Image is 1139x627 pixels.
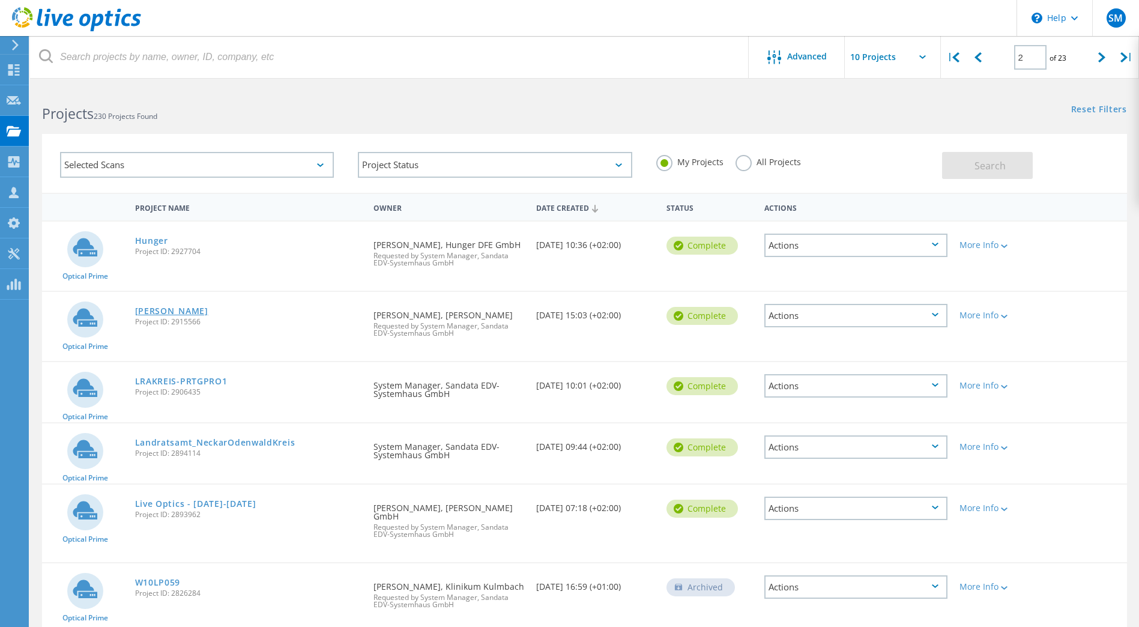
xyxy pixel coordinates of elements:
span: Requested by System Manager, Sandata EDV-Systemhaus GmbH [373,323,524,337]
span: Project ID: 2894114 [135,450,362,457]
a: Reset Filters [1071,105,1127,115]
span: Project ID: 2927704 [135,248,362,255]
div: [PERSON_NAME], [PERSON_NAME] [367,292,530,349]
div: More Info [959,583,1035,591]
div: Actions [764,234,947,257]
span: Optical Prime [62,273,108,280]
label: My Projects [656,155,724,166]
span: Project ID: 2893962 [135,511,362,518]
div: More Info [959,443,1035,451]
span: Search [974,159,1006,172]
div: [DATE] 07:18 (+02:00) [530,485,660,524]
div: Owner [367,196,530,218]
span: Project ID: 2826284 [135,590,362,597]
a: Landratsamt_NeckarOdenwaldKreis [135,438,295,447]
div: [DATE] 10:01 (+02:00) [530,362,660,402]
span: Optical Prime [62,413,108,420]
div: More Info [959,504,1035,512]
b: Projects [42,104,94,123]
div: [PERSON_NAME], [PERSON_NAME] GmbH [367,485,530,550]
input: Search projects by name, owner, ID, company, etc [30,36,749,78]
span: Requested by System Manager, Sandata EDV-Systemhaus GmbH [373,524,524,538]
div: More Info [959,241,1035,249]
div: [DATE] 09:44 (+02:00) [530,423,660,463]
button: Search [942,152,1033,179]
div: Project Status [358,152,632,178]
div: System Manager, Sandata EDV-Systemhaus GmbH [367,423,530,471]
a: Live Optics - [DATE]-[DATE] [135,500,256,508]
div: [DATE] 15:03 (+02:00) [530,292,660,332]
div: [DATE] 16:59 (+01:00) [530,563,660,603]
div: | [941,36,965,79]
div: Actions [764,374,947,398]
div: More Info [959,381,1035,390]
span: Requested by System Manager, Sandata EDV-Systemhaus GmbH [373,252,524,267]
a: [PERSON_NAME] [135,307,208,315]
a: Live Optics Dashboard [12,25,141,34]
div: Date Created [530,196,660,219]
span: of 23 [1050,53,1066,63]
svg: \n [1032,13,1042,23]
a: LRAKREIS-PRTGPRO1 [135,377,228,386]
div: [PERSON_NAME], Klinikum Kulmbach [367,563,530,620]
div: Complete [666,307,738,325]
div: Project Name [129,196,368,218]
span: Advanced [787,52,827,61]
div: Complete [666,377,738,395]
a: Hunger [135,237,168,245]
div: Status [660,196,758,218]
span: 230 Projects Found [94,111,157,121]
span: SM [1108,13,1123,23]
div: Actions [764,497,947,520]
span: Optical Prime [62,343,108,350]
div: Actions [758,196,953,218]
div: Complete [666,438,738,456]
span: Optical Prime [62,614,108,622]
div: System Manager, Sandata EDV-Systemhaus GmbH [367,362,530,410]
a: W10LP059 [135,578,181,587]
span: Optical Prime [62,536,108,543]
div: Archived [666,578,735,596]
div: | [1114,36,1139,79]
span: Project ID: 2915566 [135,318,362,326]
div: Complete [666,237,738,255]
span: Optical Prime [62,474,108,482]
label: All Projects [736,155,801,166]
span: Project ID: 2906435 [135,389,362,396]
div: More Info [959,311,1035,320]
div: Actions [764,304,947,327]
div: [DATE] 10:36 (+02:00) [530,222,660,261]
div: Complete [666,500,738,518]
span: Requested by System Manager, Sandata EDV-Systemhaus GmbH [373,594,524,608]
div: Selected Scans [60,152,334,178]
div: [PERSON_NAME], Hunger DFE GmbH [367,222,530,279]
div: Actions [764,435,947,459]
div: Actions [764,575,947,599]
